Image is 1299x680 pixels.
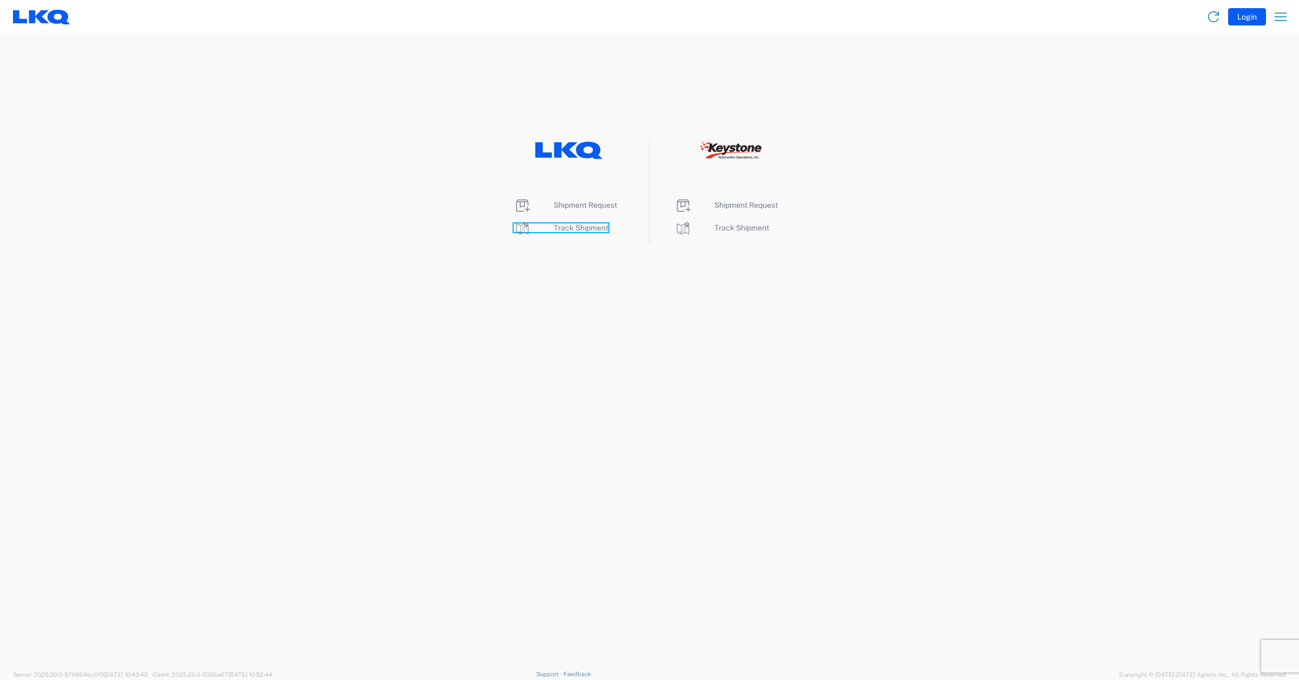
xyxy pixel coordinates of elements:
[514,223,608,232] a: Track Shipment
[104,671,148,678] span: [DATE] 10:43:43
[13,671,148,678] span: Server: 2025.20.0-970904bc0f3
[554,201,617,209] span: Shipment Request
[1119,670,1286,679] span: Copyright © [DATE]-[DATE] Agistix Inc., All Rights Reserved
[674,201,778,209] a: Shipment Request
[1228,8,1266,25] button: Login
[153,671,272,678] span: Client: 2025.20.0-035ba07
[714,201,778,209] span: Shipment Request
[228,671,272,678] span: [DATE] 10:52:44
[536,671,563,677] a: Support
[514,201,617,209] a: Shipment Request
[563,671,591,677] a: Feedback
[554,223,608,232] span: Track Shipment
[714,223,769,232] span: Track Shipment
[674,223,769,232] a: Track Shipment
